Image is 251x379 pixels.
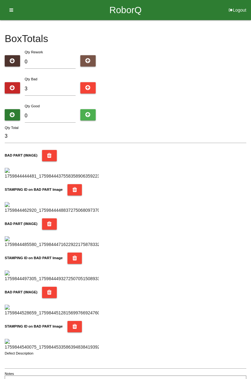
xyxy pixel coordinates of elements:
[67,321,82,332] button: STAMPING ID on BAD PART Image
[25,104,40,108] label: Qty Good
[42,150,57,161] button: BAD PART (IMAGE)
[5,33,246,44] h4: Box Totals
[5,339,99,350] img: 1759844540075_17598445335863948384193922461020.jpg
[5,153,37,157] b: BAD PART (IMAGE)
[5,305,99,316] img: 1759844528659_17598445128156997669247607661784.jpg
[25,77,37,81] label: Qty Bad
[5,290,37,294] b: BAD PART (IMAGE)
[5,256,63,260] b: STAMPING ID on BAD PART Image
[5,351,34,356] label: Defect Description
[5,188,63,191] b: STAMPING ID on BAD PART Image
[67,253,82,264] button: STAMPING ID on BAD PART Image
[5,324,63,328] b: STAMPING ID on BAD PART Image
[5,202,99,214] img: 1759844462920_17598444488372750680973704341172.jpg
[25,50,43,54] label: Qty Rework
[5,371,14,376] label: Notes
[5,168,99,179] img: 1759844444481_17598444375583589063592235804002.jpg
[5,270,99,282] img: 1759844497305_17598444932725070515089338139062.jpg
[42,218,57,230] button: BAD PART (IMAGE)
[5,236,99,248] img: 1759844485580_175984447162292217587833234818.jpg
[5,222,37,226] b: BAD PART (IMAGE)
[42,287,57,298] button: BAD PART (IMAGE)
[5,125,19,131] label: Qty Total
[67,184,82,195] button: STAMPING ID on BAD PART Image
